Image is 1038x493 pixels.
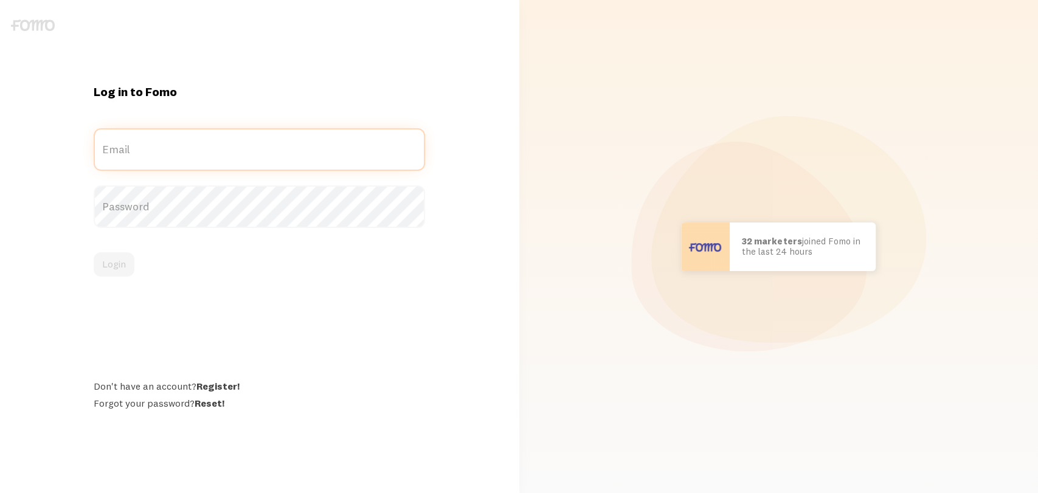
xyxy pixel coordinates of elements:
label: Password [94,185,425,228]
div: Don't have an account? [94,380,425,392]
h1: Log in to Fomo [94,84,425,100]
img: fomo-logo-gray-b99e0e8ada9f9040e2984d0d95b3b12da0074ffd48d1e5cb62ac37fc77b0b268.svg [11,19,55,31]
img: User avatar [681,222,730,271]
a: Reset! [195,397,224,409]
label: Email [94,128,425,171]
div: Forgot your password? [94,397,425,409]
b: 32 marketers [742,235,801,247]
a: Register! [196,380,240,392]
p: joined Fomo in the last 24 hours [742,236,863,257]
